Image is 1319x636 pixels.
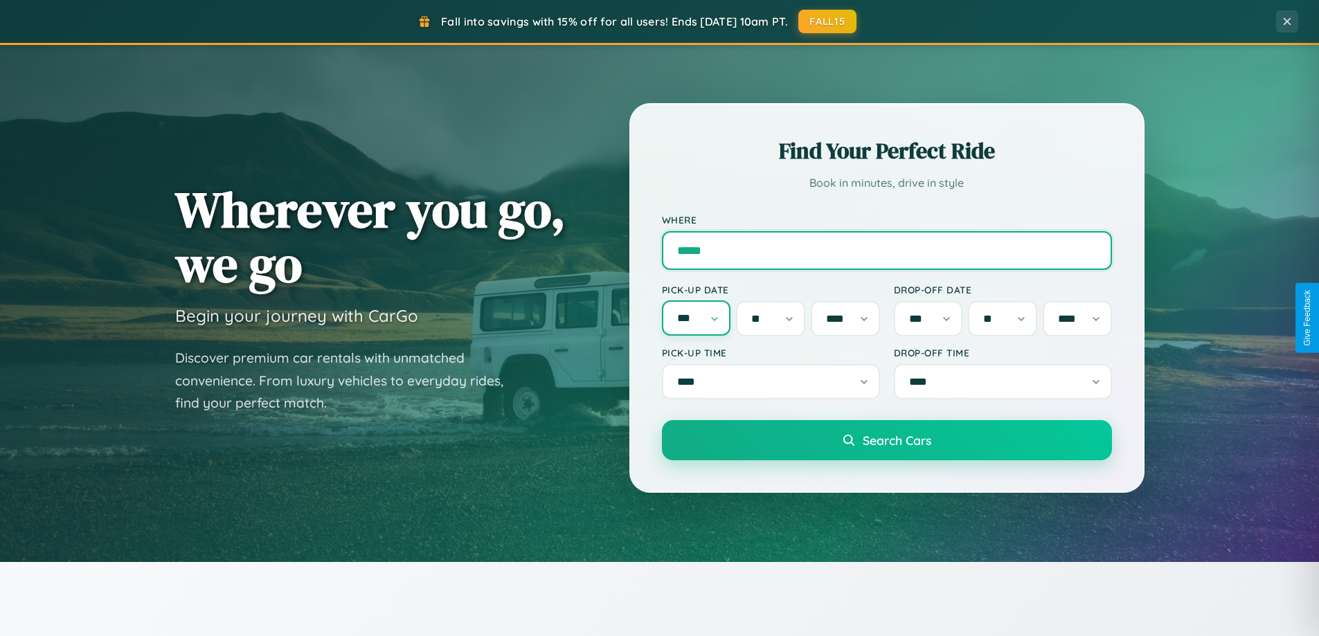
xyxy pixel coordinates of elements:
h1: Wherever you go, we go [175,182,566,291]
label: Drop-off Date [894,284,1112,296]
label: Pick-up Date [662,284,880,296]
button: Search Cars [662,420,1112,460]
span: Fall into savings with 15% off for all users! Ends [DATE] 10am PT. [441,15,788,28]
p: Book in minutes, drive in style [662,173,1112,193]
label: Drop-off Time [894,347,1112,358]
h2: Find Your Perfect Ride [662,136,1112,166]
label: Pick-up Time [662,347,880,358]
span: Search Cars [863,433,931,448]
h3: Begin your journey with CarGo [175,305,418,326]
button: FALL15 [798,10,856,33]
label: Where [662,214,1112,226]
p: Discover premium car rentals with unmatched convenience. From luxury vehicles to everyday rides, ... [175,347,521,415]
div: Give Feedback [1302,290,1312,346]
